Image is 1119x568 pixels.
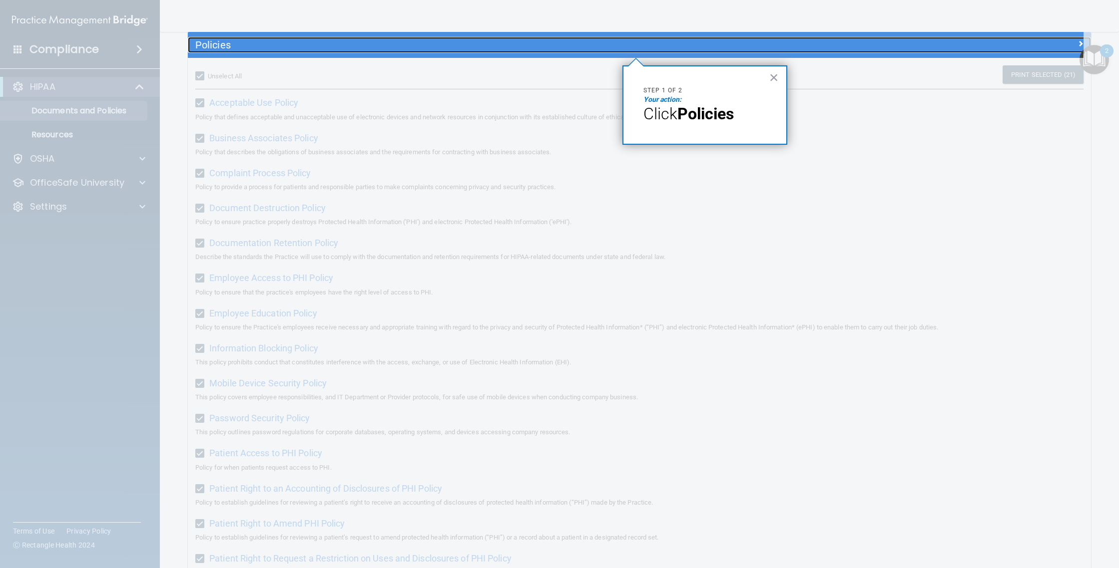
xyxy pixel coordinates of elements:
strong: Policies [677,104,734,123]
h5: Policies [195,39,858,50]
em: Your action: [643,95,681,103]
p: Step 1 of 2 [643,86,766,95]
button: Open Resource Center, 2 new notifications [1080,45,1109,74]
iframe: Drift Widget Chat Controller [946,497,1107,537]
span: Click [643,104,677,123]
button: Close [769,69,779,85]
